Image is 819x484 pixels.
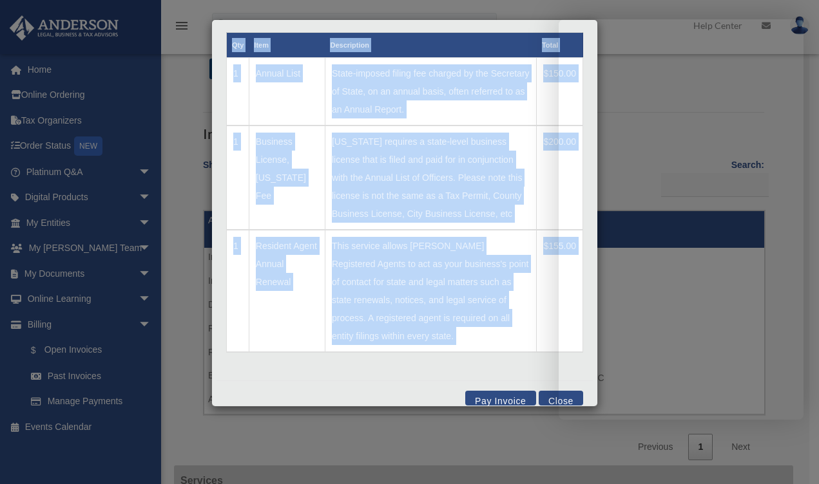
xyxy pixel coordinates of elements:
td: $200.00 [537,126,583,230]
button: Pay Invoice [465,391,536,405]
td: 1 [227,58,249,126]
td: 1 [227,126,249,230]
td: $150.00 [537,58,583,126]
iframe: Chat Window [559,19,804,420]
td: Annual List [249,58,325,126]
td: Resident Agent Annual Renewal [249,230,325,352]
td: State-imposed filing fee charged by the Secretary of State, on an annual basis, often referred to... [325,58,536,126]
th: Total [537,33,583,58]
th: Qty [227,33,249,58]
td: [US_STATE] requires a state-level business license that is filed and paid for in conjunction with... [325,126,536,230]
td: Business License, [US_STATE] Fee [249,126,325,230]
th: Description [325,33,536,58]
td: This service allows [PERSON_NAME] Registered Agents to act as your business's point of contact fo... [325,230,536,352]
th: Item [249,33,325,58]
button: Close [539,391,583,405]
td: 1 [227,230,249,352]
td: $155.00 [537,230,583,352]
